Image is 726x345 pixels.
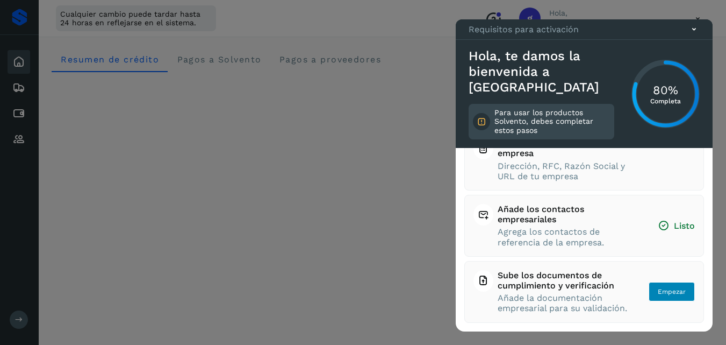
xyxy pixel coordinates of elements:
[494,108,610,135] p: Para usar los productos Solvento, debes completar estos pasos
[498,161,637,181] span: Dirección, RFC, Razón Social y URL de tu empresa
[498,227,637,247] span: Agrega los contactos de referencia de la empresa.
[649,282,695,301] button: Empezar
[473,270,695,314] button: Sube los documentos de cumplimiento y verificaciónAñade la documentación empresarial para su vali...
[658,220,695,231] span: Listo
[658,287,686,297] span: Empezar
[498,138,637,158] span: Completa los datos de tu empresa
[650,83,681,97] h3: 80%
[498,204,637,224] span: Añade los contactos empresariales
[650,97,681,105] p: Completa
[498,293,628,313] span: Añade la documentación empresarial para su validación.
[473,204,695,248] button: Añade los contactos empresarialesAgrega los contactos de referencia de la empresa.Listo
[469,24,579,34] p: Requisitos para activación
[456,19,713,40] div: Requisitos para activación
[469,48,614,95] h3: Hola, te damos la bienvenida a [GEOGRAPHIC_DATA]
[498,270,628,291] span: Sube los documentos de cumplimiento y verificación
